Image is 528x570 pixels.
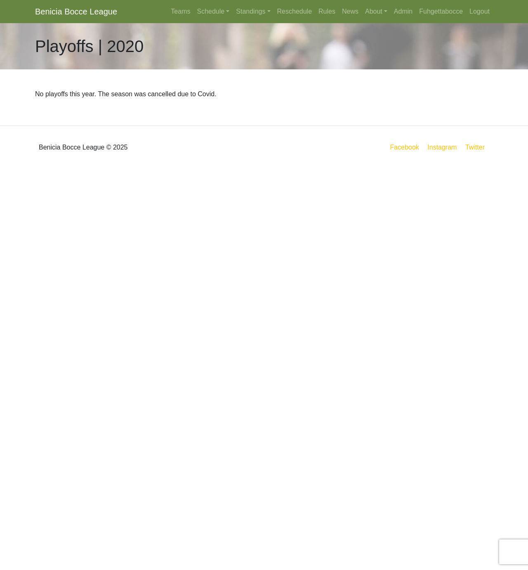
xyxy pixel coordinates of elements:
[315,3,339,20] a: Rules
[339,3,362,20] a: News
[274,3,316,20] a: Reschedule
[391,3,416,20] a: Admin
[362,3,391,20] a: About
[426,142,458,152] a: Instagram
[35,3,117,20] a: Benicia Bocce League
[29,133,264,162] div: Benicia Bocce League © 2025
[416,3,466,20] a: Fuhgettabocce
[233,3,273,20] a: Standings
[193,3,233,20] a: Schedule
[466,3,493,20] a: Logout
[389,142,421,152] a: Facebook
[464,142,491,152] a: Twitter
[35,89,493,99] p: No playoffs this year. The season was cancelled due to Covid.
[35,36,144,56] h1: Playoffs | 2020
[167,3,193,20] a: Teams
